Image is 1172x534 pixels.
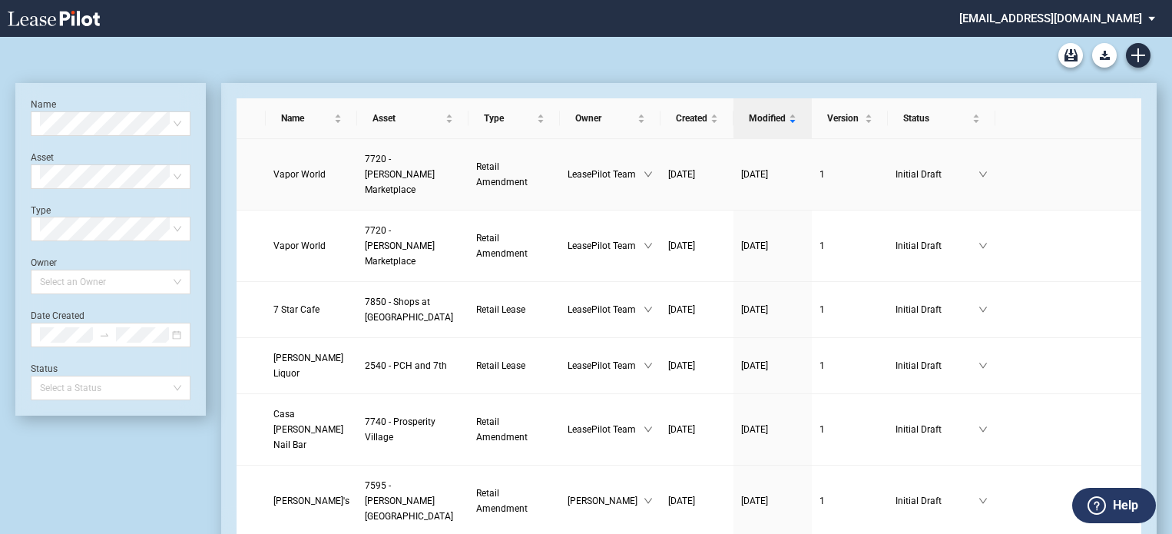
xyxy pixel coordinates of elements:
a: [DATE] [668,167,726,182]
span: 1 [819,360,825,371]
a: Retail Amendment [476,159,551,190]
th: Created [660,98,733,139]
span: [DATE] [668,360,695,371]
span: Initial Draft [896,422,978,437]
a: Vapor World [273,167,349,182]
span: Name [281,111,331,126]
span: Vapor World [273,169,326,180]
span: 7595 - Santana Village [365,480,453,522]
a: 7720 - [PERSON_NAME] Marketplace [365,223,461,269]
span: down [644,425,653,434]
span: [DATE] [741,304,768,315]
span: Initial Draft [896,167,978,182]
span: Initial Draft [896,238,978,254]
a: [DATE] [741,358,804,373]
span: [DATE] [668,169,695,180]
span: 1 [819,169,825,180]
span: [DATE] [668,304,695,315]
span: LeasePilot Team [568,422,644,437]
span: Modified [749,111,786,126]
a: Casa [PERSON_NAME] Nail Bar [273,406,349,453]
span: LeasePilot Team [568,302,644,317]
span: 2540 - PCH and 7th [365,360,447,371]
span: Retail Lease [476,360,525,371]
span: Ruven's [273,496,349,506]
span: Retail Lease [476,304,525,315]
span: Initial Draft [896,302,978,317]
th: Status [888,98,995,139]
span: 7720 - Palizzi Marketplace [365,154,435,195]
span: [DATE] [741,360,768,371]
span: Created [676,111,707,126]
span: Initial Draft [896,493,978,509]
a: [DATE] [741,167,804,182]
a: [PERSON_NAME] Liquor [273,350,349,381]
span: [DATE] [668,496,695,506]
a: Retail Lease [476,358,551,373]
span: 1 [819,496,825,506]
label: Asset [31,152,54,163]
span: 7720 - Palizzi Marketplace [365,225,435,267]
a: 2540 - PCH and 7th [365,358,461,373]
span: 7 Star Cafe [273,304,319,315]
span: 7850 - Shops at San Marco [365,297,453,323]
a: [DATE] [741,493,804,509]
span: down [978,496,988,506]
span: 7740 - Prosperity Village [365,416,435,443]
a: Create new document [1126,43,1150,68]
span: Type [484,111,533,126]
span: Retail Amendment [476,416,528,443]
a: [DATE] [741,302,804,317]
span: LeasePilot Team [568,167,644,182]
span: Vapor World [273,240,326,251]
button: Download Blank Form [1092,43,1117,68]
span: [DATE] [668,424,695,435]
span: 1 [819,240,825,251]
a: 7850 - Shops at [GEOGRAPHIC_DATA] [365,294,461,325]
span: down [644,496,653,506]
span: [DATE] [741,496,768,506]
span: down [644,241,653,250]
span: down [978,425,988,434]
th: Name [266,98,357,139]
a: 7 Star Cafe [273,302,349,317]
span: down [644,170,653,179]
label: Owner [31,257,57,268]
span: [DATE] [668,240,695,251]
a: 1 [819,167,880,182]
th: Type [468,98,559,139]
label: Status [31,363,58,374]
a: [DATE] [668,422,726,437]
span: Casa Blanca Nail Bar [273,409,343,450]
span: Retail Amendment [476,161,528,187]
span: [PERSON_NAME] [568,493,644,509]
span: [DATE] [741,240,768,251]
a: [PERSON_NAME]'s [273,493,349,509]
a: [DATE] [741,422,804,437]
a: [DATE] [668,302,726,317]
a: Retail Amendment [476,231,551,261]
th: Owner [560,98,660,139]
a: [DATE] [668,493,726,509]
span: down [978,170,988,179]
span: Clark’s Liquor [273,353,343,379]
th: Asset [357,98,468,139]
a: Archive [1058,43,1083,68]
span: down [644,361,653,370]
span: Retail Amendment [476,233,528,259]
a: Vapor World [273,238,349,254]
a: 7595 - [PERSON_NAME][GEOGRAPHIC_DATA] [365,478,461,524]
span: LeasePilot Team [568,358,644,373]
a: Retail Amendment [476,486,551,516]
label: Name [31,99,56,110]
a: 7720 - [PERSON_NAME] Marketplace [365,151,461,197]
a: [DATE] [668,358,726,373]
button: Help [1072,488,1156,523]
th: Version [812,98,888,139]
a: [DATE] [741,238,804,254]
a: 1 [819,493,880,509]
span: down [978,361,988,370]
a: 1 [819,358,880,373]
span: 1 [819,304,825,315]
span: Asset [372,111,442,126]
